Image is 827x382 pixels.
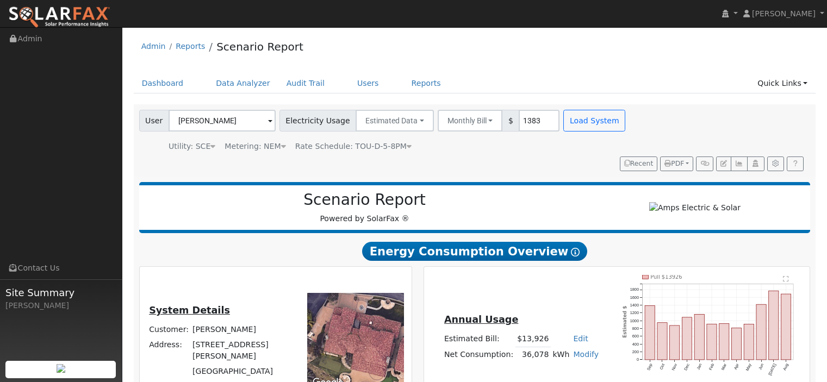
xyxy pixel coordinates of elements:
text:  [784,275,789,282]
text: Pull $13926 [651,274,683,280]
div: [PERSON_NAME] [5,300,116,311]
button: Recent [620,156,658,172]
button: Multi-Series Graph [731,156,748,172]
td: kWh [551,347,571,362]
button: Estimated Data [356,110,434,131]
a: Reports [403,73,449,93]
text: Nov [671,362,679,371]
img: SolarFax [8,6,110,29]
a: Reports [176,42,205,51]
button: PDF [660,156,693,172]
text: 600 [632,334,639,339]
text: Aug [783,363,791,372]
td: Customer: [147,322,191,337]
a: Help Link [787,156,804,172]
text: May [745,362,753,372]
u: System Details [149,305,230,316]
text: 800 [632,326,639,331]
img: Amps Electric & Solar [649,202,741,214]
button: Settings [767,156,784,172]
a: Scenario Report [216,40,303,53]
a: Edit [573,334,588,343]
text: Mar [721,362,729,371]
text: 1000 [630,318,639,323]
text: Jan [696,363,703,371]
rect: onclick="" [645,305,655,360]
img: retrieve [57,364,65,373]
td: $13,926 [515,331,551,347]
span: Site Summary [5,285,116,300]
div: Powered by SolarFax ® [145,191,585,224]
text: 1400 [630,303,639,308]
button: Login As [747,156,764,172]
a: Audit Trail [278,73,333,93]
text: Dec [683,362,691,371]
text: 400 [632,342,639,347]
span: Alias: None [295,142,412,151]
rect: onclick="" [682,317,692,360]
rect: onclick="" [707,324,717,360]
td: Address: [147,337,191,364]
td: 36,078 [515,347,551,362]
span: Energy Consumption Overview [362,242,587,261]
td: [GEOGRAPHIC_DATA] [191,364,293,379]
button: Load System [563,110,625,131]
text: 0 [637,357,639,362]
rect: onclick="" [744,324,754,360]
input: Select a User [169,110,276,131]
span: [PERSON_NAME] [752,9,816,18]
u: Annual Usage [444,314,518,325]
button: Edit User [716,156,731,172]
text: [DATE] [768,363,778,377]
div: Utility: SCE [169,141,215,152]
text: 1600 [630,295,639,299]
rect: onclick="" [757,304,767,360]
rect: onclick="" [695,314,705,360]
div: Metering: NEM [225,141,285,152]
i: Show Help [571,248,580,256]
rect: onclick="" [670,325,680,360]
button: Generate Report Link [696,156,713,172]
rect: onclick="" [769,291,779,360]
button: Monthly Bill [438,110,503,131]
a: Modify [573,350,599,359]
a: Data Analyzer [208,73,278,93]
h2: Scenario Report [150,191,579,209]
text: Jun [758,363,765,371]
text: Feb [708,363,716,371]
span: $ [502,110,519,131]
td: Net Consumption: [442,347,515,362]
text: Estimated $ [623,305,628,337]
td: [PERSON_NAME] [191,322,293,337]
text: Sep [646,363,654,372]
a: Quick Links [749,73,816,93]
text: 1800 [630,287,639,292]
a: Users [349,73,387,93]
text: 1200 [630,310,639,315]
td: [STREET_ADDRESS][PERSON_NAME] [191,337,293,364]
text: Oct [659,363,666,371]
text: 200 [632,349,639,354]
text: Apr [733,362,741,371]
span: PDF [664,160,684,167]
td: Estimated Bill: [442,331,515,347]
a: Dashboard [134,73,192,93]
span: User [139,110,169,131]
rect: onclick="" [732,328,742,360]
rect: onclick="" [720,323,730,360]
rect: onclick="" [657,323,667,360]
a: Admin [141,42,166,51]
rect: onclick="" [782,294,792,360]
span: Electricity Usage [279,110,356,131]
